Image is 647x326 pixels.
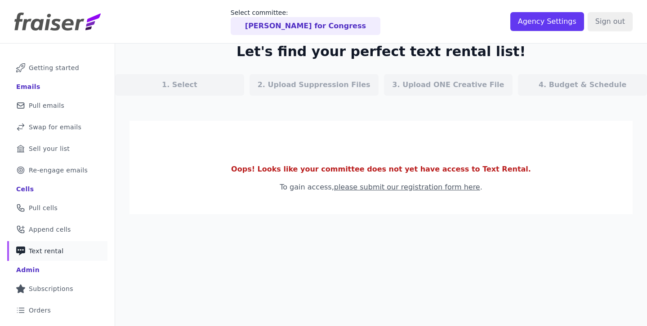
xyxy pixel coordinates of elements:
span: Append cells [29,225,71,234]
p: Select committee: [231,8,380,17]
div: Emails [16,82,40,91]
a: Sell your list [7,139,107,159]
span: Pull cells [29,203,58,212]
span: Pull emails [29,101,64,110]
span: Sell your list [29,144,70,153]
span: Swap for emails [29,123,81,132]
p: 1. Select [162,79,197,90]
div: Cells [16,185,34,194]
p: Oops! Looks like your committee does not yet have access to Text Rental. [144,164,618,175]
input: Agency Settings [510,12,584,31]
a: Append cells [7,220,107,239]
span: Getting started [29,63,79,72]
a: Re-engage emails [7,160,107,180]
p: [PERSON_NAME] for Congress [245,21,366,31]
a: Orders [7,300,107,320]
span: Re-engage emails [29,166,88,175]
img: Fraiser Logo [14,13,101,31]
p: 2. Upload Suppression Files [258,79,370,90]
span: Orders [29,306,51,315]
div: Admin [16,265,40,274]
span: Text rental [29,247,64,256]
a: Pull cells [7,198,107,218]
a: please submit our registration form here [334,183,480,191]
a: Select committee: [PERSON_NAME] for Congress [231,8,380,35]
p: To gain access, . [144,182,618,193]
a: Subscriptions [7,279,107,299]
span: Subscriptions [29,284,73,293]
a: Text rental [7,241,107,261]
p: 4. Budget & Schedule [539,79,626,90]
p: 3. Upload ONE Creative File [392,79,504,90]
a: Swap for emails [7,117,107,137]
h2: Let's find your perfect text rental list! [236,44,526,60]
a: Getting started [7,58,107,78]
a: Pull emails [7,96,107,115]
input: Sign out [588,12,633,31]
